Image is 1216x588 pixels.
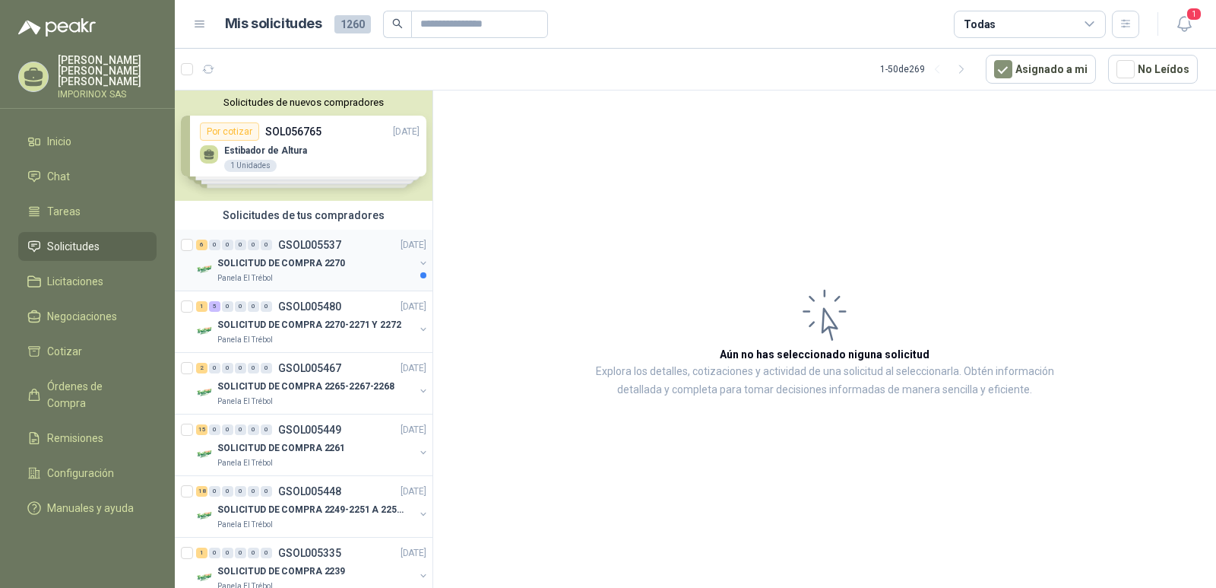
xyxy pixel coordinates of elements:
p: SOLICITUD DE COMPRA 2261 [217,441,345,456]
div: 0 [261,301,272,312]
button: 1 [1170,11,1198,38]
p: Explora los detalles, cotizaciones y actividad de una solicitud al seleccionarla. Obtén informaci... [585,363,1064,399]
p: GSOL005335 [278,548,341,558]
h1: Mis solicitudes [225,13,322,35]
a: Solicitudes [18,232,157,261]
div: 0 [235,548,246,558]
div: 0 [222,240,233,250]
p: [DATE] [401,423,426,437]
p: [DATE] [401,485,426,499]
div: 0 [261,548,272,558]
div: 0 [209,424,220,435]
span: Manuales y ayuda [47,500,134,516]
span: Remisiones [47,430,103,447]
span: Inicio [47,133,71,150]
div: 0 [235,240,246,250]
img: Company Logo [196,445,214,463]
div: Todas [964,16,996,33]
div: 0 [248,424,259,435]
div: 0 [248,240,259,250]
div: 0 [235,424,246,435]
div: 1 - 50 de 269 [880,57,974,81]
span: Licitaciones [47,273,103,290]
div: 15 [196,424,207,435]
div: 0 [261,424,272,435]
a: Licitaciones [18,267,157,296]
div: 0 [235,486,246,497]
span: Negociaciones [47,308,117,325]
div: 0 [261,363,272,373]
div: 0 [209,363,220,373]
div: 0 [248,301,259,312]
a: Remisiones [18,424,157,453]
div: 0 [209,240,220,250]
img: Company Logo [196,507,214,525]
div: 0 [248,548,259,558]
p: SOLICITUD DE COMPRA 2270 [217,256,345,271]
div: 0 [261,486,272,497]
span: 1260 [334,15,371,33]
p: [DATE] [401,238,426,253]
button: No Leídos [1108,55,1198,84]
p: [DATE] [401,546,426,561]
p: Panela El Trébol [217,334,273,346]
img: Logo peakr [18,18,96,37]
a: 6 0 0 0 0 0 GSOL005537[DATE] Company LogoSOLICITUD DE COMPRA 2270Panela El Trébol [196,236,429,284]
p: Panela El Trébol [217,457,273,469]
p: GSOL005448 [278,486,341,497]
div: 2 [196,363,207,373]
p: [PERSON_NAME] [PERSON_NAME] [PERSON_NAME] [58,55,157,87]
div: 18 [196,486,207,497]
p: [DATE] [401,361,426,376]
div: 0 [261,240,272,250]
div: 0 [222,363,233,373]
span: Órdenes de Compra [47,378,142,412]
a: Chat [18,162,157,191]
button: Asignado a mi [986,55,1096,84]
p: GSOL005537 [278,240,341,250]
p: SOLICITUD DE COMPRA 2265-2267-2268 [217,380,394,394]
div: 0 [248,486,259,497]
div: 0 [235,363,246,373]
div: 0 [222,548,233,558]
div: 0 [222,424,233,435]
p: SOLICITUD DE COMPRA 2270-2271 Y 2272 [217,318,401,332]
span: Cotizar [47,343,82,360]
a: Inicio [18,127,157,156]
a: Manuales y ayuda [18,494,157,523]
span: Configuración [47,465,114,482]
a: Órdenes de Compra [18,372,157,418]
p: Panela El Trébol [217,519,273,531]
a: Cotizar [18,337,157,366]
p: GSOL005467 [278,363,341,373]
a: Tareas [18,197,157,226]
p: [DATE] [401,300,426,314]
div: 0 [235,301,246,312]
a: 2 0 0 0 0 0 GSOL005467[DATE] Company LogoSOLICITUD DE COMPRA 2265-2267-2268Panela El Trébol [196,359,429,408]
div: Solicitudes de nuevos compradoresPor cotizarSOL056765[DATE] Estibador de Altura1 UnidadesPor coti... [175,91,432,201]
img: Company Logo [196,383,214,402]
div: 0 [209,548,220,558]
button: Solicitudes de nuevos compradores [181,97,426,108]
p: GSOL005480 [278,301,341,312]
p: Panela El Trébol [217,396,273,408]
div: 0 [209,486,220,497]
span: Tareas [47,203,81,220]
span: Solicitudes [47,238,100,255]
img: Company Logo [196,568,214,586]
a: Configuración [18,459,157,488]
div: Solicitudes de tus compradores [175,201,432,230]
p: SOLICITUD DE COMPRA 2239 [217,564,345,579]
div: 5 [209,301,220,312]
div: 0 [248,363,259,373]
a: Negociaciones [18,302,157,331]
div: 1 [196,301,207,312]
div: 1 [196,548,207,558]
div: 0 [222,486,233,497]
div: 6 [196,240,207,250]
p: GSOL005449 [278,424,341,435]
p: SOLICITUD DE COMPRA 2249-2251 A 2256-2258 Y 2262 [217,503,407,517]
a: 15 0 0 0 0 0 GSOL005449[DATE] Company LogoSOLICITUD DE COMPRA 2261Panela El Trébol [196,421,429,469]
img: Company Logo [196,260,214,278]
a: 18 0 0 0 0 0 GSOL005448[DATE] Company LogoSOLICITUD DE COMPRA 2249-2251 A 2256-2258 Y 2262Panela ... [196,482,429,531]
